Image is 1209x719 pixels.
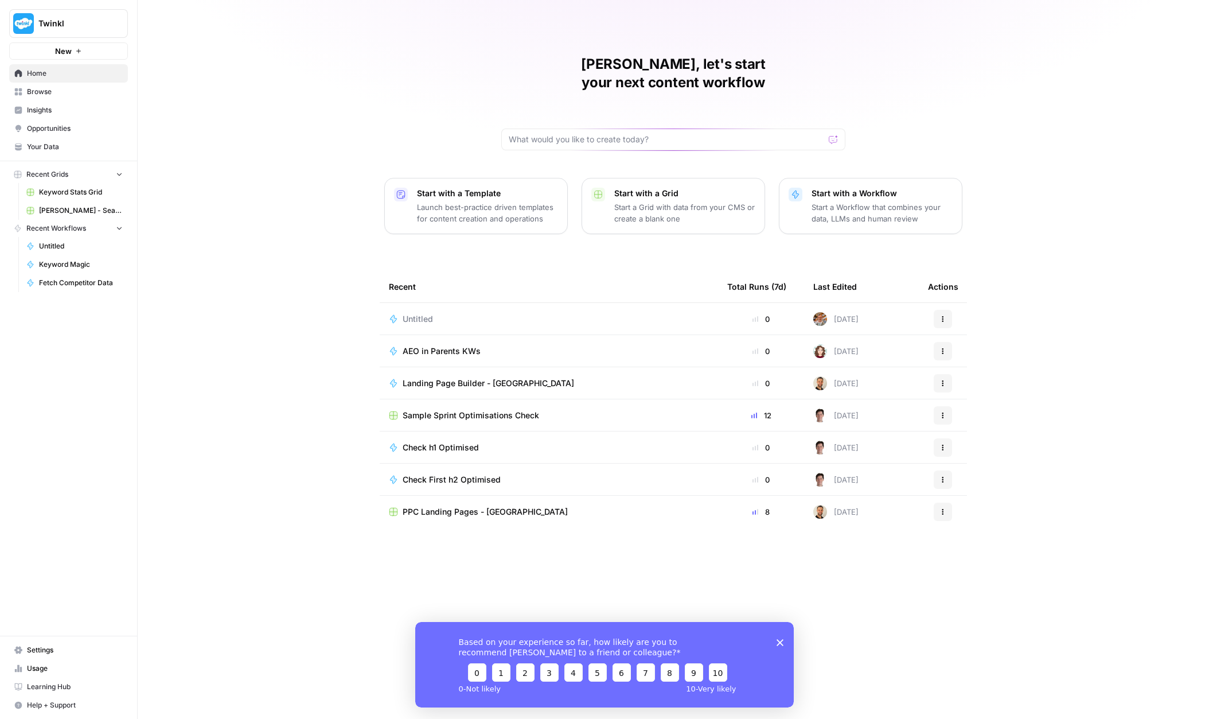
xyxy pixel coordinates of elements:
img: 5fjcwz9j96yb8k4p8fxbxtl1nran [813,441,827,454]
div: 0 [727,345,795,357]
img: ggqkytmprpadj6gr8422u7b6ymfp [813,505,827,519]
a: Opportunities [9,119,128,138]
p: Launch best-practice driven templates for content creation and operations [417,201,558,224]
span: Opportunities [27,123,123,134]
div: 0 [727,474,795,485]
img: logo_orange.svg [18,18,28,28]
a: Untitled [21,237,128,255]
span: [PERSON_NAME] - Search and list top 3 Grid [39,205,123,216]
button: Start with a GridStart a Grid with data from your CMS or create a blank one [582,178,765,234]
div: [DATE] [813,441,859,454]
img: 5fjcwz9j96yb8k4p8fxbxtl1nran [813,409,827,422]
div: [DATE] [813,312,859,326]
div: v 4.0.25 [32,18,56,28]
span: Twinkl [38,18,108,29]
button: Start with a TemplateLaunch best-practice driven templates for content creation and operations [384,178,568,234]
span: Check h1 Optimised [403,442,479,453]
a: PPC Landing Pages - [GEOGRAPHIC_DATA] [389,506,709,518]
div: 0 [727,442,795,453]
div: Recent [389,271,709,302]
div: Total Runs (7d) [727,271,786,302]
div: [DATE] [813,409,859,422]
a: Settings [9,641,128,659]
img: tab_keywords_by_traffic_grey.svg [114,67,123,76]
div: 8 [727,506,795,518]
span: Check First h2 Optimised [403,474,501,485]
div: Keywords by Traffic [127,68,193,75]
div: [DATE] [813,473,859,487]
span: Sample Sprint Optimisations Check [403,410,539,421]
a: Home [9,64,128,83]
a: Check h1 Optimised [389,442,709,453]
span: Learning Hub [27,682,123,692]
span: Help + Support [27,700,123,710]
span: Recent Grids [26,169,68,180]
a: Keyword Stats Grid [21,183,128,201]
span: Untitled [39,241,123,251]
p: Start a Grid with data from your CMS or create a blank one [614,201,755,224]
span: New [55,45,72,57]
div: Last Edited [813,271,857,302]
p: Start with a Template [417,188,558,199]
span: Browse [27,87,123,97]
div: [DATE] [813,505,859,519]
h1: [PERSON_NAME], let's start your next content workflow [501,55,845,92]
img: 0t9clbwsleue4ene8ofzoko46kvx [813,344,827,358]
a: [PERSON_NAME] - Search and list top 3 Grid [21,201,128,220]
div: 0 [727,313,795,325]
a: Untitled [389,313,709,325]
a: Keyword Magic [21,255,128,274]
span: PPC Landing Pages - [GEOGRAPHIC_DATA] [403,506,568,518]
span: Home [27,68,123,79]
p: Start with a Grid [614,188,755,199]
span: Recent Workflows [26,223,86,234]
a: Learning Hub [9,678,128,696]
a: Fetch Competitor Data [21,274,128,292]
input: What would you like to create today? [509,134,824,145]
span: Insights [27,105,123,115]
span: Usage [27,663,123,674]
button: Recent Grids [9,166,128,183]
a: AEO in Parents KWs [389,345,709,357]
a: Sample Sprint Optimisations Check [389,410,709,421]
button: Start with a WorkflowStart a Workflow that combines your data, LLMs and human review [779,178,962,234]
a: Usage [9,659,128,678]
img: ggqkytmprpadj6gr8422u7b6ymfp [813,376,827,390]
div: 12 [727,410,795,421]
button: New [9,42,128,60]
img: Twinkl Logo [13,13,34,34]
span: Untitled [403,313,433,325]
p: Start with a Workflow [812,188,953,199]
div: Domain: [DOMAIN_NAME] [30,30,126,39]
span: Keyword Magic [39,259,123,270]
div: 0 [727,378,795,389]
iframe: Survey from AirOps [415,622,794,708]
span: Your Data [27,142,123,152]
img: 5fjcwz9j96yb8k4p8fxbxtl1nran [813,473,827,487]
span: Fetch Competitor Data [39,278,123,288]
span: Landing Page Builder - [GEOGRAPHIC_DATA] [403,378,574,389]
div: Domain Overview [44,68,103,75]
a: Insights [9,101,128,119]
a: Check First h2 Optimised [389,474,709,485]
img: 3gvzbppwfisvml0x668cj17z7zh7 [813,312,827,326]
span: Settings [27,645,123,655]
a: Landing Page Builder - [GEOGRAPHIC_DATA] [389,378,709,389]
span: Keyword Stats Grid [39,187,123,197]
a: Your Data [9,138,128,156]
button: Help + Support [9,696,128,714]
div: Actions [928,271,958,302]
div: [DATE] [813,344,859,358]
